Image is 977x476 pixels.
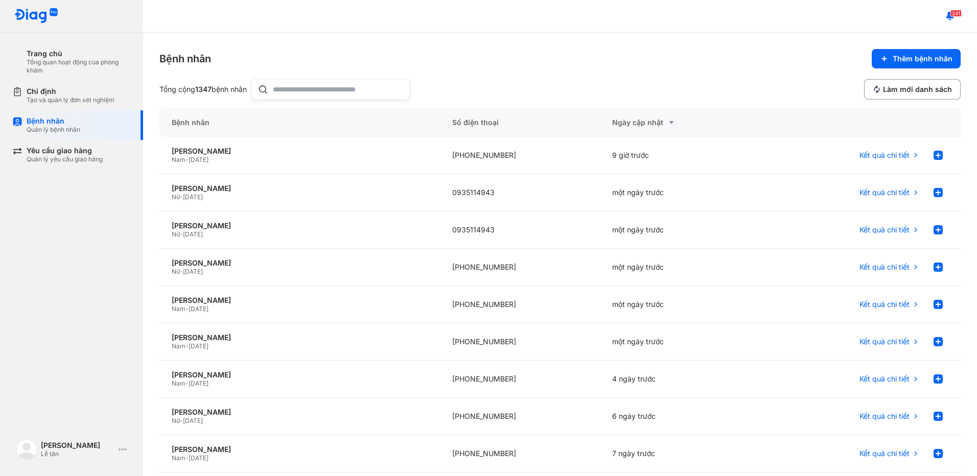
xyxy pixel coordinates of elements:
[600,286,760,323] div: một ngày trước
[159,85,247,94] div: Tổng cộng bệnh nhân
[27,96,114,104] div: Tạo và quản lý đơn xét nghiệm
[440,398,600,435] div: [PHONE_NUMBER]
[872,49,961,68] button: Thêm bệnh nhân
[27,49,131,58] div: Trang chủ
[172,156,185,163] span: Nam
[185,379,189,387] span: -
[172,193,180,201] span: Nữ
[600,249,760,286] div: một ngày trước
[950,10,962,17] span: 241
[185,156,189,163] span: -
[864,79,961,100] button: Làm mới danh sách
[172,221,428,230] div: [PERSON_NAME]
[180,268,183,275] span: -
[859,263,910,272] span: Kết quả chi tiết
[189,342,208,350] span: [DATE]
[183,230,203,238] span: [DATE]
[172,184,428,193] div: [PERSON_NAME]
[27,126,80,134] div: Quản lý bệnh nhân
[27,146,103,155] div: Yêu cầu giao hàng
[859,188,910,197] span: Kết quả chi tiết
[183,417,203,424] span: [DATE]
[180,417,183,424] span: -
[189,454,208,462] span: [DATE]
[172,445,428,454] div: [PERSON_NAME]
[600,361,760,398] div: 4 ngày trước
[172,379,185,387] span: Nam
[189,305,208,313] span: [DATE]
[172,417,180,424] span: Nữ
[440,174,600,211] div: 0935114943
[27,116,80,126] div: Bệnh nhân
[172,454,185,462] span: Nam
[440,137,600,174] div: [PHONE_NUMBER]
[859,300,910,309] span: Kết quả chi tiết
[180,193,183,201] span: -
[859,412,910,421] span: Kết quả chi tiết
[883,85,952,94] span: Làm mới danh sách
[16,439,37,460] img: logo
[440,435,600,472] div: [PHONE_NUMBER]
[185,342,189,350] span: -
[859,151,910,160] span: Kết quả chi tiết
[440,108,600,137] div: Số điện thoại
[172,296,428,305] div: [PERSON_NAME]
[189,379,208,387] span: [DATE]
[189,156,208,163] span: [DATE]
[180,230,183,238] span: -
[185,305,189,313] span: -
[440,286,600,323] div: [PHONE_NUMBER]
[600,398,760,435] div: 6 ngày trước
[41,450,114,458] div: Lễ tân
[600,211,760,249] div: một ngày trước
[440,211,600,249] div: 0935114943
[600,323,760,361] div: một ngày trước
[172,305,185,313] span: Nam
[440,323,600,361] div: [PHONE_NUMBER]
[172,258,428,268] div: [PERSON_NAME]
[859,449,910,458] span: Kết quả chi tiết
[440,361,600,398] div: [PHONE_NUMBER]
[159,108,440,137] div: Bệnh nhân
[195,85,212,93] span: 1347
[859,374,910,384] span: Kết quả chi tiết
[27,87,114,96] div: Chỉ định
[172,370,428,379] div: [PERSON_NAME]
[183,193,203,201] span: [DATE]
[612,116,748,129] div: Ngày cập nhật
[172,230,180,238] span: Nữ
[859,225,910,234] span: Kết quả chi tiết
[185,454,189,462] span: -
[14,8,58,24] img: logo
[172,333,428,342] div: [PERSON_NAME]
[41,441,114,450] div: [PERSON_NAME]
[172,147,428,156] div: [PERSON_NAME]
[893,54,952,63] span: Thêm bệnh nhân
[600,174,760,211] div: một ngày trước
[159,52,211,66] div: Bệnh nhân
[859,337,910,346] span: Kết quả chi tiết
[183,268,203,275] span: [DATE]
[600,435,760,472] div: 7 ngày trước
[27,155,103,163] div: Quản lý yêu cầu giao hàng
[440,249,600,286] div: [PHONE_NUMBER]
[27,58,131,75] div: Tổng quan hoạt động của phòng khám
[172,408,428,417] div: [PERSON_NAME]
[600,137,760,174] div: 9 giờ trước
[172,342,185,350] span: Nam
[172,268,180,275] span: Nữ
